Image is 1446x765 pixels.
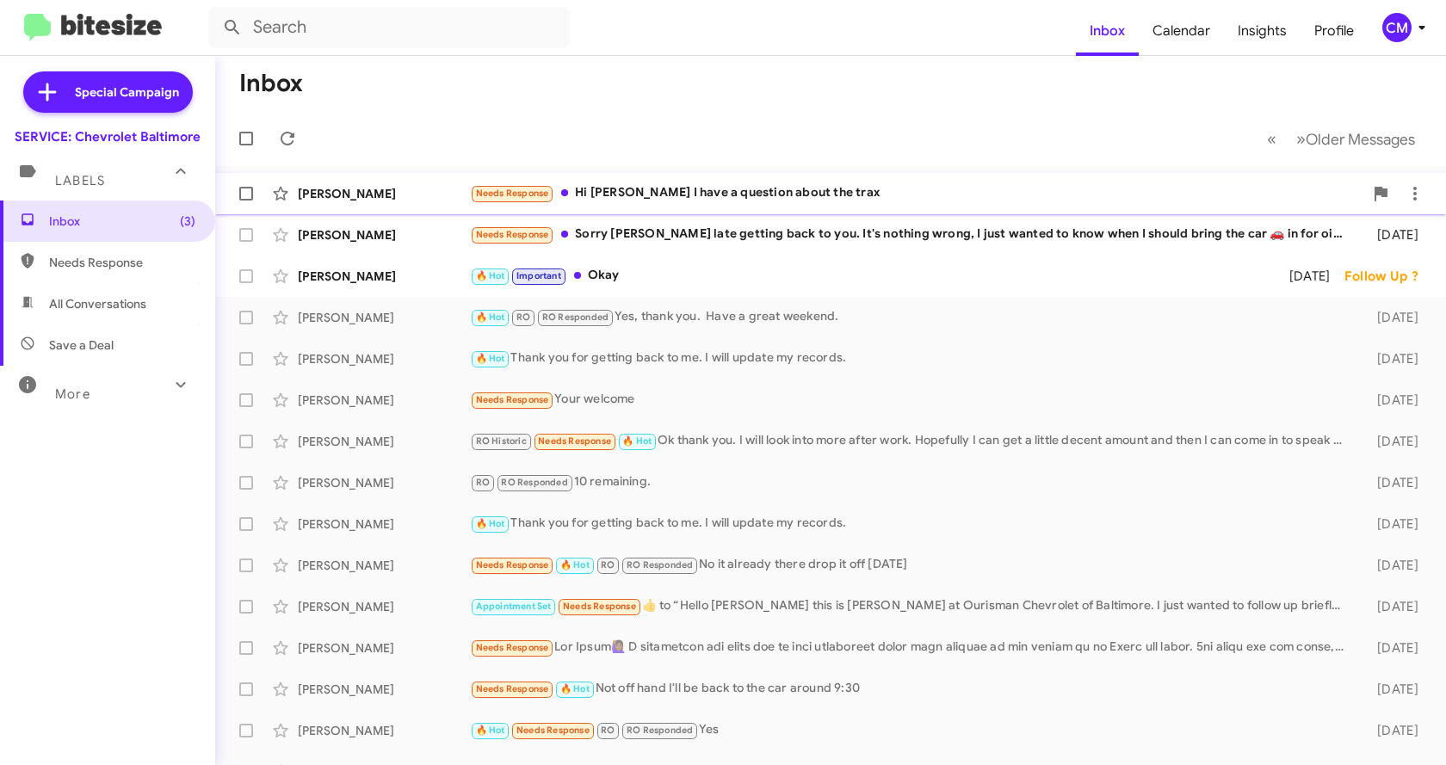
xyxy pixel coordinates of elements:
span: RO Responded [627,725,693,736]
span: 🔥 Hot [476,270,505,281]
a: Calendar [1139,6,1224,56]
span: 🔥 Hot [622,435,652,447]
div: SERVICE: Chevrolet Baltimore [15,128,201,145]
div: Your welcome [470,390,1353,410]
div: [DATE] [1353,433,1432,450]
span: Save a Deal [49,336,114,354]
div: [PERSON_NAME] [298,474,470,491]
div: [DATE] [1353,681,1432,698]
input: Search [208,7,570,48]
span: RO [601,725,615,736]
span: 🔥 Hot [476,312,505,323]
div: 10 remaining. [470,472,1353,492]
div: Lor Ipsum🙋🏾‍♀️ D sitametcon adi elits doe te inci utlaboreet dolor magn aliquae ad min veniam qu ... [470,638,1353,657]
span: RO Responded [542,312,609,323]
span: All Conversations [49,295,146,312]
div: No it already there drop it off [DATE] [470,555,1353,575]
a: Special Campaign [23,71,193,113]
div: Yes [470,720,1353,740]
div: [DATE] [1271,268,1344,285]
div: Sorry [PERSON_NAME] late getting back to you. It's nothing wrong, I just wanted to know when I sh... [470,225,1353,244]
nav: Page navigation example [1258,121,1425,157]
span: Needs Response [49,254,195,271]
div: [DATE] [1353,226,1432,244]
span: RO Responded [627,559,693,571]
div: [DATE] [1353,722,1432,739]
div: [DATE] [1353,350,1432,367]
a: Profile [1301,6,1368,56]
span: Needs Response [516,725,590,736]
div: [DATE] [1353,309,1432,326]
div: Ok thank you. I will look into more after work. Hopefully I can get a little decent amount and th... [470,431,1353,451]
div: [DATE] [1353,639,1432,657]
h1: Inbox [239,70,303,97]
button: CM [1368,13,1427,42]
span: Needs Response [538,435,611,447]
div: [PERSON_NAME] [298,722,470,739]
span: Needs Response [476,642,549,653]
span: Special Campaign [75,83,179,101]
div: [PERSON_NAME] [298,226,470,244]
div: [PERSON_NAME] [298,309,470,326]
span: » [1296,128,1306,150]
div: [PERSON_NAME] [298,681,470,698]
span: RO [601,559,615,571]
span: 🔥 Hot [560,683,590,694]
div: [PERSON_NAME] [298,515,470,533]
span: Needs Response [476,394,549,405]
span: More [55,386,90,402]
span: RO [516,312,530,323]
button: Previous [1257,121,1287,157]
div: [DATE] [1353,598,1432,615]
span: Needs Response [563,601,636,612]
div: Not off hand I'll be back to the car around 9:30 [470,679,1353,699]
a: Inbox [1076,6,1139,56]
span: 🔥 Hot [476,353,505,364]
div: [PERSON_NAME] [298,268,470,285]
div: ​👍​ to “ Hello [PERSON_NAME] this is [PERSON_NAME] at Ourisman Chevrolet of Baltimore. I just wan... [470,596,1353,616]
span: Older Messages [1306,130,1415,149]
div: Okay [470,266,1271,286]
span: Needs Response [476,229,549,240]
span: Needs Response [476,559,549,571]
div: Thank you for getting back to me. I will update my records. [470,514,1353,534]
div: Thank you for getting back to me. I will update my records. [470,349,1353,368]
div: [DATE] [1353,392,1432,409]
span: 🔥 Hot [476,518,505,529]
div: [PERSON_NAME] [298,350,470,367]
a: Insights [1224,6,1301,56]
div: [DATE] [1353,474,1432,491]
span: 🔥 Hot [560,559,590,571]
span: RO Responded [501,477,567,488]
span: Labels [55,173,105,188]
div: Yes, thank you. Have a great weekend. [470,307,1353,327]
div: [PERSON_NAME] [298,392,470,409]
span: 🔥 Hot [476,725,505,736]
button: Next [1286,121,1425,157]
div: Follow Up ? [1344,268,1432,285]
div: [DATE] [1353,515,1432,533]
span: RO [476,477,490,488]
span: « [1267,128,1276,150]
span: Appointment Set [476,601,552,612]
span: Needs Response [476,188,549,199]
div: [PERSON_NAME] [298,557,470,574]
span: Inbox [49,213,195,230]
span: (3) [180,213,195,230]
div: [PERSON_NAME] [298,598,470,615]
span: Needs Response [476,683,549,694]
div: [PERSON_NAME] [298,185,470,202]
span: RO Historic [476,435,527,447]
div: [PERSON_NAME] [298,433,470,450]
div: Hi [PERSON_NAME] I have a question about the trax [470,183,1363,203]
span: Important [516,270,561,281]
div: [PERSON_NAME] [298,639,470,657]
div: CM [1382,13,1412,42]
div: [DATE] [1353,557,1432,574]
